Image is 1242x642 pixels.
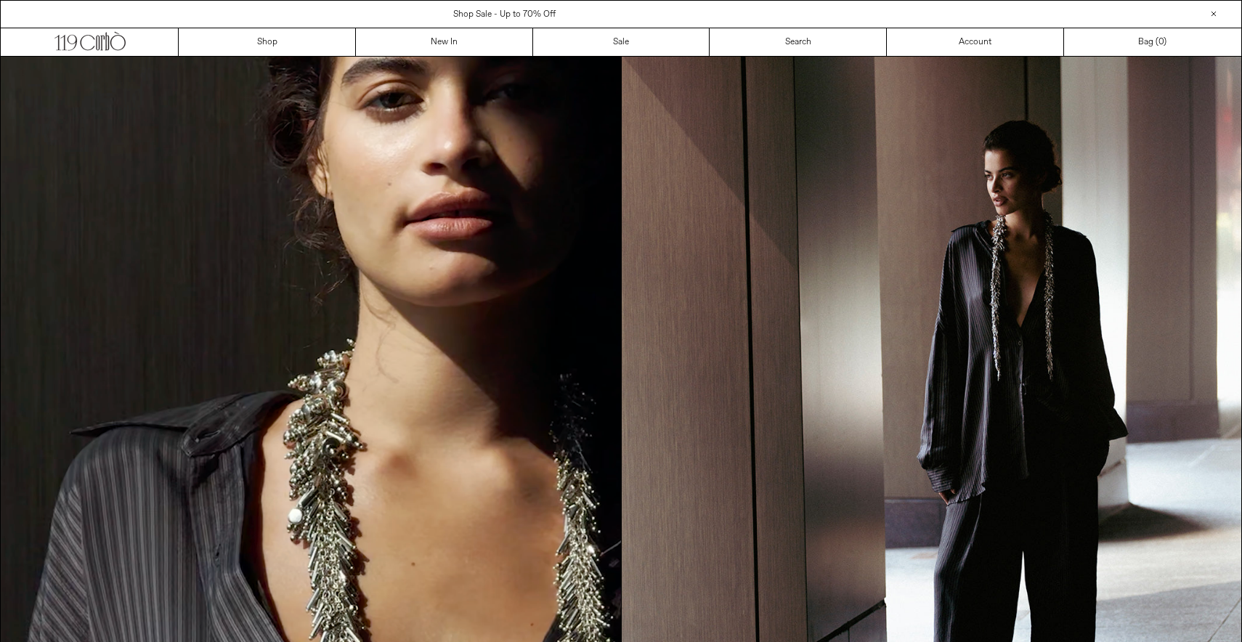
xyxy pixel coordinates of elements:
a: Sale [533,28,710,56]
a: Search [710,28,887,56]
a: New In [356,28,533,56]
span: 0 [1158,36,1164,48]
a: Account [887,28,1064,56]
span: ) [1158,36,1166,49]
a: Shop [179,28,356,56]
a: Shop Sale - Up to 70% Off [453,9,556,20]
a: Bag () [1064,28,1241,56]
